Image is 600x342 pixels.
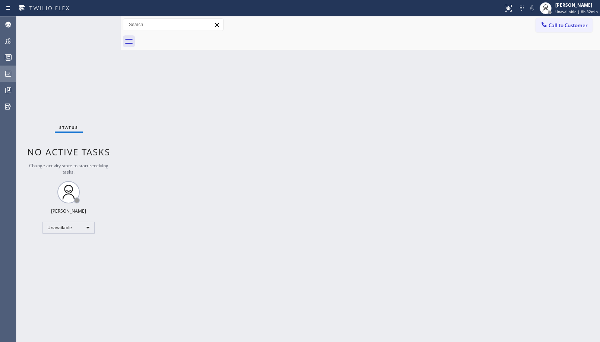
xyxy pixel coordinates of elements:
[549,22,588,29] span: Call to Customer
[555,9,598,14] span: Unavailable | 8h 32min
[29,162,108,175] span: Change activity state to start receiving tasks.
[27,146,110,158] span: No active tasks
[536,18,593,32] button: Call to Customer
[555,2,598,8] div: [PERSON_NAME]
[59,125,78,130] span: Status
[51,208,86,214] div: [PERSON_NAME]
[527,3,537,13] button: Mute
[123,19,223,31] input: Search
[42,222,95,234] div: Unavailable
